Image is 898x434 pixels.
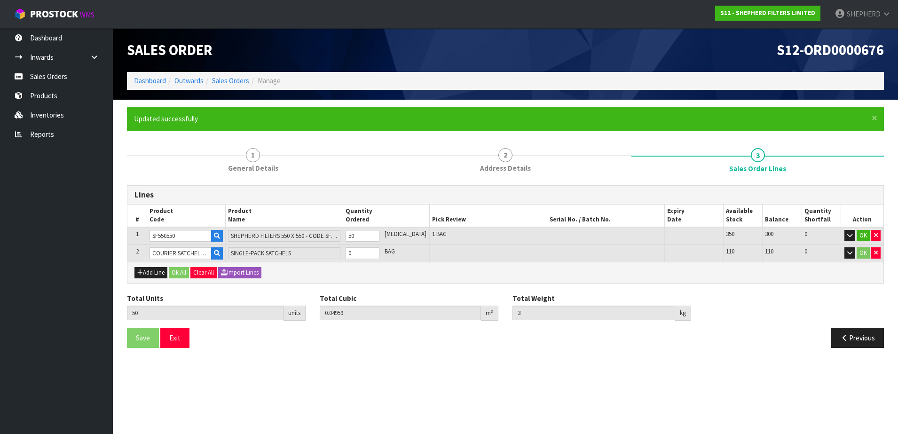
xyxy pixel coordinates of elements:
[320,306,481,320] input: Total Cubic
[147,205,226,227] th: Product Code
[547,205,665,227] th: Serial No. / Batch No.
[726,247,734,255] span: 110
[14,8,26,20] img: cube-alt.png
[30,8,78,20] span: ProStock
[228,247,340,259] input: Name
[765,247,773,255] span: 110
[127,41,213,59] span: Sales Order
[831,328,884,348] button: Previous
[751,148,765,162] span: 3
[134,76,166,85] a: Dashboard
[174,76,204,85] a: Outwards
[430,205,547,227] th: Pick Review
[127,205,147,227] th: #
[127,306,284,320] input: Total Units
[258,76,281,85] span: Manage
[512,293,555,303] label: Total Weight
[385,230,426,238] span: [MEDICAL_DATA]
[150,247,212,259] input: Code
[169,267,189,278] button: Ok All
[228,163,278,173] span: General Details
[724,205,763,227] th: Available Stock
[160,328,189,348] button: Exit
[134,190,876,199] h3: Lines
[498,148,512,162] span: 2
[246,148,260,162] span: 1
[346,230,379,242] input: Qty Ordered
[136,333,150,342] span: Save
[225,205,343,227] th: Product Name
[804,247,807,255] span: 0
[127,293,163,303] label: Total Units
[804,230,807,238] span: 0
[228,230,340,242] input: Name
[127,328,159,348] button: Save
[675,306,691,321] div: kg
[134,114,198,123] span: Updated successfully
[190,267,217,278] button: Clear All
[432,230,447,238] span: 1 BAG
[847,9,881,18] span: SHEPHERD
[665,205,724,227] th: Expiry Date
[802,205,841,227] th: Quantity Shortfall
[385,247,395,255] span: BAG
[346,247,379,259] input: Qty Ordered
[512,306,675,320] input: Total Weight
[136,230,139,238] span: 1
[765,230,773,238] span: 300
[841,205,883,227] th: Action
[857,230,870,241] button: OK
[127,178,884,355] span: Sales Order Lines
[212,76,249,85] a: Sales Orders
[284,306,306,321] div: units
[218,267,261,278] button: Import Lines
[857,247,870,259] button: OK
[726,230,734,238] span: 350
[481,306,498,321] div: m³
[763,205,802,227] th: Balance
[872,111,877,125] span: ×
[343,205,430,227] th: Quantity Ordered
[150,230,212,242] input: Code
[720,9,815,17] strong: S12 - SHEPHERD FILTERS LIMITED
[729,164,786,174] span: Sales Order Lines
[320,293,356,303] label: Total Cubic
[777,41,884,59] span: S12-ORD0000676
[134,267,167,278] button: Add Line
[480,163,531,173] span: Address Details
[136,247,139,255] span: 2
[80,10,95,19] small: WMS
